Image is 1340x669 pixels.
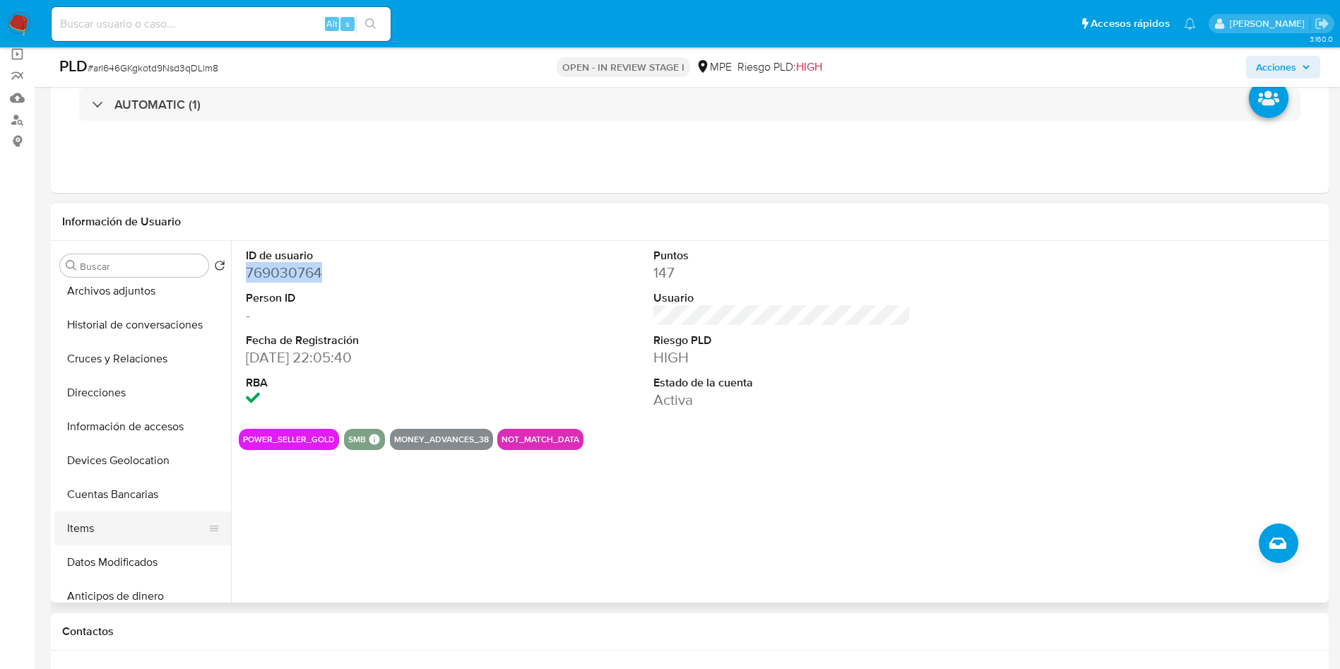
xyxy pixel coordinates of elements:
span: Alt [326,17,338,30]
span: Riesgo PLD: [737,59,822,75]
button: Cruces y Relaciones [54,342,231,376]
a: Salir [1315,16,1329,31]
span: Accesos rápidos [1091,16,1170,31]
button: Acciones [1246,56,1320,78]
button: Cuentas Bancarias [54,478,231,511]
dt: Riesgo PLD [653,333,911,348]
dd: - [246,305,504,325]
b: PLD [59,54,88,77]
input: Buscar usuario o caso... [52,15,391,33]
span: HIGH [796,59,822,75]
dd: 769030764 [246,263,504,283]
dd: Activa [653,390,911,410]
span: s [345,17,350,30]
button: Volver al orden por defecto [214,260,225,276]
dt: RBA [246,375,504,391]
button: Buscar [66,260,77,271]
button: Items [54,511,220,545]
button: Historial de conversaciones [54,308,231,342]
button: Archivos adjuntos [54,274,231,308]
dt: Fecha de Registración [246,333,504,348]
button: Devices Geolocation [54,444,231,478]
h3: AUTOMATIC (1) [114,97,201,112]
h1: Información de Usuario [62,215,181,229]
dt: ID de usuario [246,248,504,264]
dd: HIGH [653,348,911,367]
dt: Estado de la cuenta [653,375,911,391]
span: 3.160.0 [1310,33,1333,45]
p: antonio.rossel@mercadolibre.com [1230,17,1310,30]
button: Anticipos de dinero [54,579,231,613]
span: # arl646GKgkotd9Nsd3qDLlm8 [88,61,218,75]
p: OPEN - IN REVIEW STAGE I [557,57,690,77]
dt: Puntos [653,248,911,264]
div: MPE [696,59,732,75]
button: search-icon [356,14,385,34]
h1: Contactos [62,624,1317,639]
dd: [DATE] 22:05:40 [246,348,504,367]
button: Información de accesos [54,410,231,444]
input: Buscar [80,260,203,273]
button: Direcciones [54,376,231,410]
dd: 147 [653,263,911,283]
a: Notificaciones [1184,18,1196,30]
button: Datos Modificados [54,545,231,579]
dt: Person ID [246,290,504,306]
div: AUTOMATIC (1) [79,88,1300,121]
dt: Usuario [653,290,911,306]
span: Acciones [1256,56,1296,78]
